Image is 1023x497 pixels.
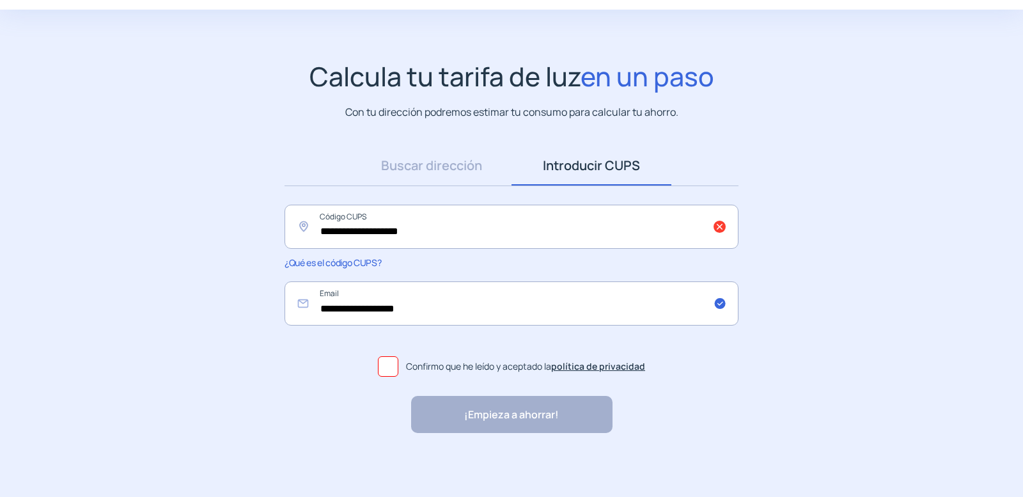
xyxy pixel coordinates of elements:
[309,61,714,92] h1: Calcula tu tarifa de luz
[551,360,645,372] a: política de privacidad
[285,256,381,269] span: ¿Qué es el código CUPS?
[581,58,714,94] span: en un paso
[511,146,671,185] a: Introducir CUPS
[352,146,511,185] a: Buscar dirección
[406,359,645,374] span: Confirmo que he leído y aceptado la
[345,104,678,120] p: Con tu dirección podremos estimar tu consumo para calcular tu ahorro.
